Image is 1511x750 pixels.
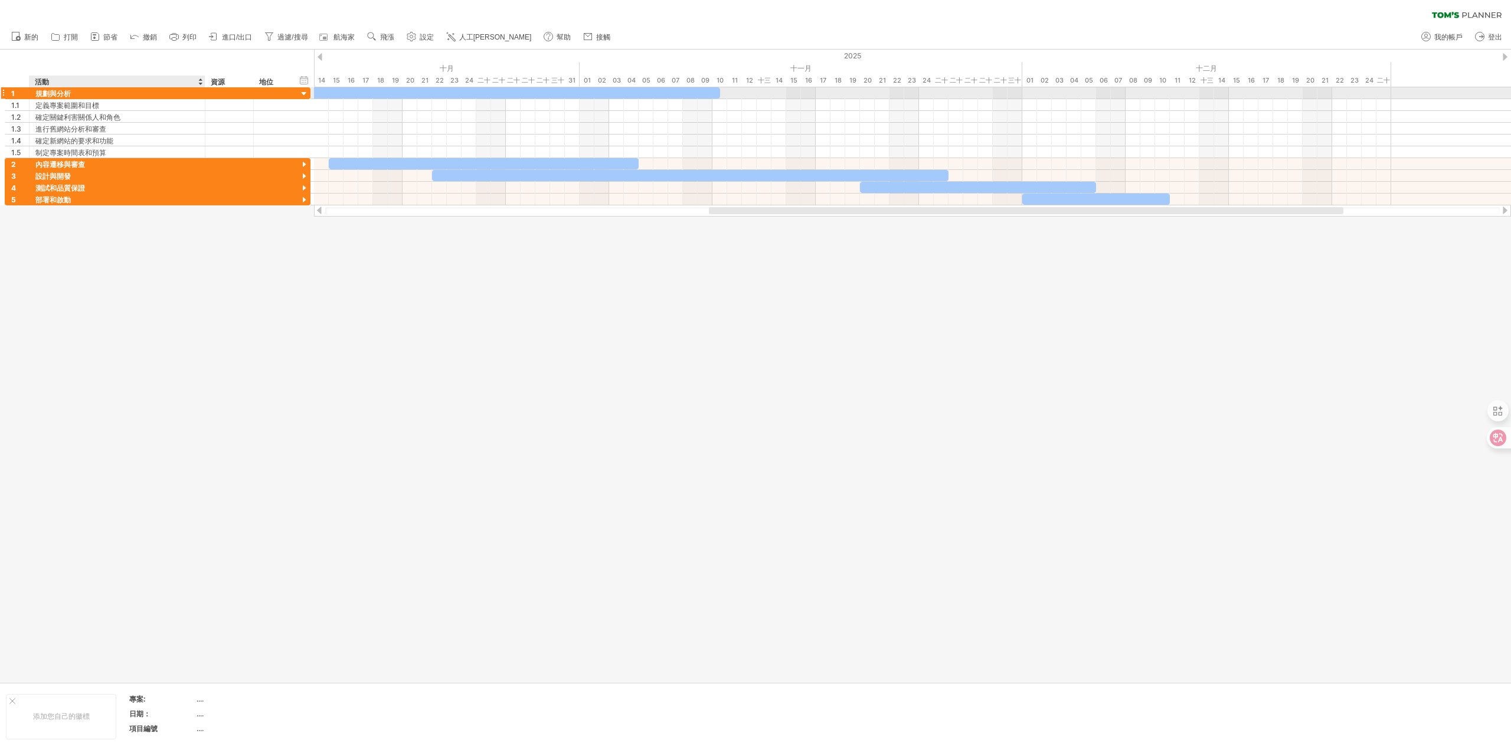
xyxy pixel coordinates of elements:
[935,76,948,97] font: 二十五
[816,74,830,87] div: 2025年11月17日星期一
[565,74,580,87] div: 2025年10月31日星期五
[1303,74,1317,87] div: 2025年12月20日星期六
[727,74,742,87] div: 2025年11月11日星期二
[521,74,535,87] div: 2025年10月28日星期二
[551,76,564,84] font: 三十
[1144,76,1152,84] font: 09
[1332,74,1347,87] div: 2025年12月22日星期一
[11,136,21,145] font: 1.4
[432,74,447,87] div: 2025年10月22日星期三
[436,76,444,84] font: 22
[1070,76,1078,84] font: 04
[653,74,668,87] div: 2025年11月6日，星期四
[550,74,565,87] div: 2025年10月30日，星期四
[333,76,340,84] font: 15
[417,74,432,87] div: 2025年10月21日星期二
[373,74,388,87] div: 2025年10月18日星期六
[1248,76,1255,84] font: 16
[1096,74,1111,87] div: 2025年12月6日星期六
[580,30,614,45] a: 接觸
[1111,74,1126,87] div: 2025年12月7日星期日
[87,30,121,45] a: 節省
[314,74,329,87] div: 2025年10月14日星期二
[358,74,373,87] div: 2025年10月17日星期五
[701,76,709,84] font: 09
[1488,33,1502,41] font: 登出
[1418,30,1466,45] a: 我的帳戶
[993,74,1008,87] div: 2025年11月29日星期六
[197,709,204,718] font: ....
[35,148,106,157] font: 制定專案時間表和預算
[1273,74,1288,87] div: 2025年12月18日，星期四
[979,76,992,97] font: 二十八
[1229,74,1244,87] div: 2025年12月15日星期一
[35,184,85,192] font: 測試和品質保證
[1196,64,1217,73] font: 十二月
[1026,76,1034,84] font: 01
[1140,74,1155,87] div: 2025年12月9日星期二
[776,76,783,84] font: 14
[11,184,16,192] font: 4
[421,76,429,84] font: 21
[1365,76,1373,84] font: 24
[580,74,594,87] div: 2025年11月1日星期六
[717,76,724,84] font: 10
[949,74,963,87] div: 2025年11月26日星期三
[443,30,535,45] a: 人工[PERSON_NAME]
[1052,74,1067,87] div: 2025年12月3日星期三
[1214,74,1229,87] div: 2025年12月14日星期日
[447,74,462,87] div: 2025年10月23日星期四
[166,30,200,45] a: 列印
[835,76,842,84] font: 18
[35,125,106,133] font: 進行舊網站分析和審查
[182,33,197,41] font: 列印
[1201,76,1214,84] font: 十三
[1350,76,1359,84] font: 23
[624,74,639,87] div: 2025年11月4日星期二
[318,30,358,45] a: 航海家
[465,76,473,84] font: 24
[1055,76,1064,84] font: 03
[392,76,399,84] font: 19
[964,76,977,97] font: 二十七
[122,62,580,74] div: 2025年10月
[742,74,757,87] div: 2025年11月12日星期三
[35,113,120,122] font: 確定關鍵利害關係人和角色
[1159,76,1166,84] font: 10
[598,76,606,84] font: 02
[1008,74,1022,87] div: 2025年11月30日星期日
[1100,76,1108,84] font: 06
[440,64,454,73] font: 十月
[904,74,919,87] div: 2025年11月23日星期日
[820,76,826,84] font: 17
[261,30,311,45] a: 過濾/搜尋
[362,76,369,84] font: 17
[35,195,71,204] font: 部署和啟動
[1170,74,1185,87] div: 2025年12月11日，星期四
[1022,62,1391,74] div: 2025年12月
[849,76,856,84] font: 19
[35,136,113,145] font: 確定新網站的要求和功能
[801,74,816,87] div: 2025年11月16日星期日
[1377,76,1390,97] font: 二十五
[522,76,535,97] font: 二十八
[329,74,344,87] div: 2025年10月15日星期三
[746,76,753,84] font: 12
[557,33,571,41] font: 幫助
[757,74,771,87] div: 2025年11月13日，星期四
[609,74,624,87] div: 2025年11月3日星期一
[1175,76,1180,84] font: 11
[11,101,19,110] font: 1.1
[129,709,151,718] font: 日期：
[805,76,812,84] font: 16
[506,74,521,87] div: 2025年10月27日星期一
[127,30,161,45] a: 撤銷
[404,30,437,45] a: 設定
[420,33,434,41] font: 設定
[403,74,417,87] div: 2025年10月20日星期一
[11,160,16,169] font: 2
[1263,76,1269,84] font: 17
[1317,74,1332,87] div: 2025年12月21日星期日
[864,76,872,84] font: 20
[919,74,934,87] div: 2025年11月24日星期一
